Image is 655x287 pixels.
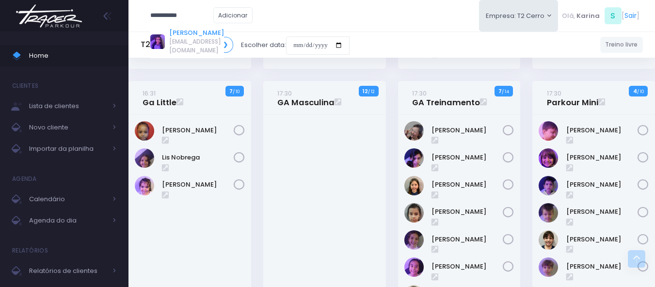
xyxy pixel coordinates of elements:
[600,37,643,53] a: Treino livre
[404,121,424,141] img: Ana clara machado
[368,89,374,95] small: / 12
[431,180,503,190] a: [PERSON_NAME]
[566,126,638,135] a: [PERSON_NAME]
[169,37,224,55] span: [EMAIL_ADDRESS][DOMAIN_NAME]
[363,87,368,95] strong: 12
[566,262,638,271] a: [PERSON_NAME]
[135,148,154,168] img: Lis Nobrega Gomes
[229,87,233,95] strong: 7
[558,5,643,27] div: [ ]
[29,100,107,112] span: Lista de clientes
[141,34,350,56] div: Escolher data:
[547,89,561,98] small: 17:30
[213,7,253,23] a: Adicionar
[633,87,637,95] strong: 4
[135,121,154,141] img: Clara Pimenta Amaral
[566,235,638,244] a: [PERSON_NAME]
[143,88,176,108] a: 16:31Ga Little
[141,37,233,53] h5: T2 Cerro [DATE]
[218,37,234,53] a: ❯
[29,121,107,134] span: Novo cliente
[412,89,427,98] small: 17:30
[12,76,38,96] h4: Clientes
[502,89,509,95] small: / 14
[431,262,503,271] a: [PERSON_NAME]
[562,11,575,21] span: Olá,
[12,169,37,189] h4: Agenda
[539,257,558,277] img: Tiago Costa
[29,143,107,155] span: Importar da planilha
[605,7,622,24] span: S
[539,176,558,195] img: Otávio Faria Adamo
[404,230,424,250] img: Isabela Borges
[169,28,224,38] a: [PERSON_NAME]
[143,89,156,98] small: 16:31
[539,121,558,141] img: Lucas Vidal
[412,88,480,108] a: 17:30GA Treinamento
[576,11,600,21] span: Karina
[135,176,154,195] img: Manuela Matos
[431,126,503,135] a: [PERSON_NAME]
[637,89,644,95] small: / 10
[12,241,48,260] h4: Relatórios
[566,207,638,217] a: [PERSON_NAME]
[277,89,292,98] small: 17:30
[162,153,234,162] a: Lis Nobrega
[431,207,503,217] a: [PERSON_NAME]
[29,49,116,62] span: Home
[29,214,107,227] span: Agenda do dia
[233,89,240,95] small: / 10
[539,230,558,250] img: Theodoro Scatena Bernabei de Oliveira
[431,235,503,244] a: [PERSON_NAME]
[404,203,424,223] img: ILKA Gonzalez da Rosa
[539,203,558,223] img: Rafael Ferreira Brunetti
[498,87,502,95] strong: 7
[29,193,107,206] span: Calendário
[29,265,107,277] span: Relatórios de clientes
[404,176,424,195] img: Elena Fuchs
[539,148,558,168] img: Matheus Fernandes da Silva
[547,88,598,108] a: 17:30Parkour Mini
[404,257,424,277] img: Marissa Razo Uno
[566,153,638,162] a: [PERSON_NAME]
[277,88,335,108] a: 17:30GA Masculina
[566,180,638,190] a: [PERSON_NAME]
[624,11,637,21] a: Sair
[162,126,234,135] a: [PERSON_NAME]
[431,153,503,162] a: [PERSON_NAME]
[404,148,424,168] img: Antonia marinho
[162,180,234,190] a: [PERSON_NAME]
